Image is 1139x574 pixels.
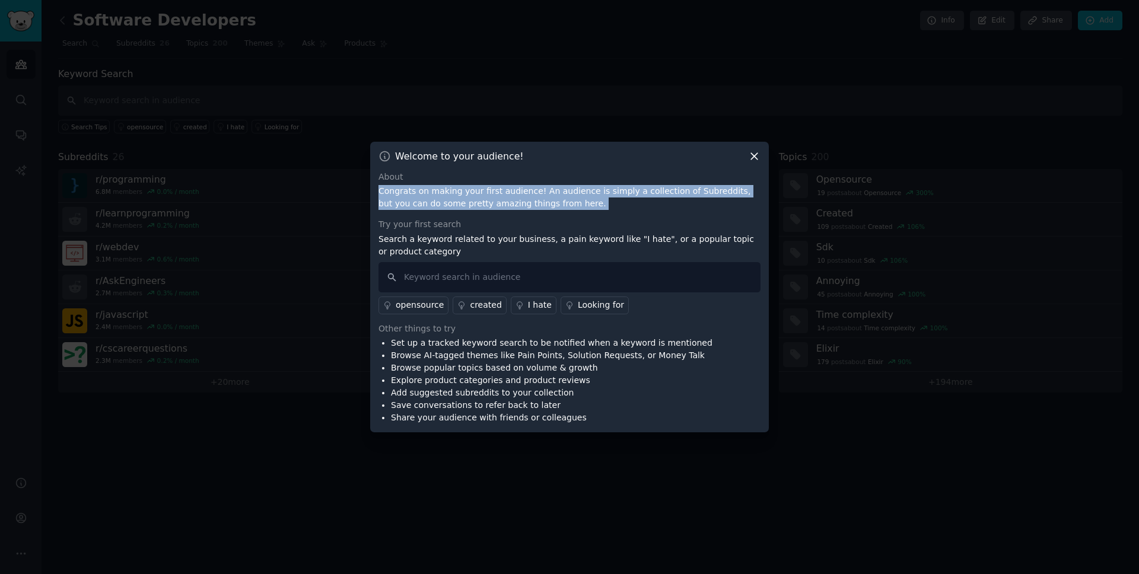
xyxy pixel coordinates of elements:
[391,412,712,424] li: Share your audience with friends or colleagues
[378,218,761,231] div: Try your first search
[395,150,524,162] h3: Welcome to your audience!
[528,299,552,311] div: I hate
[378,233,761,258] p: Search a keyword related to your business, a pain keyword like "I hate", or a popular topic or pr...
[378,185,761,210] p: Congrats on making your first audience! An audience is simply a collection of Subreddits, but you...
[470,299,501,311] div: created
[391,349,712,362] li: Browse AI-tagged themes like Pain Points, Solution Requests, or Money Talk
[378,323,761,335] div: Other things to try
[391,387,712,399] li: Add suggested subreddits to your collection
[391,374,712,387] li: Explore product categories and product reviews
[511,296,556,314] a: I hate
[396,299,444,311] div: opensource
[391,399,712,412] li: Save conversations to refer back to later
[378,171,761,183] div: About
[391,337,712,349] li: Set up a tracked keyword search to be notified when a keyword is mentioned
[391,362,712,374] li: Browse popular topics based on volume & growth
[378,262,761,292] input: Keyword search in audience
[578,299,624,311] div: Looking for
[378,296,448,314] a: opensource
[453,296,506,314] a: created
[561,296,629,314] a: Looking for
